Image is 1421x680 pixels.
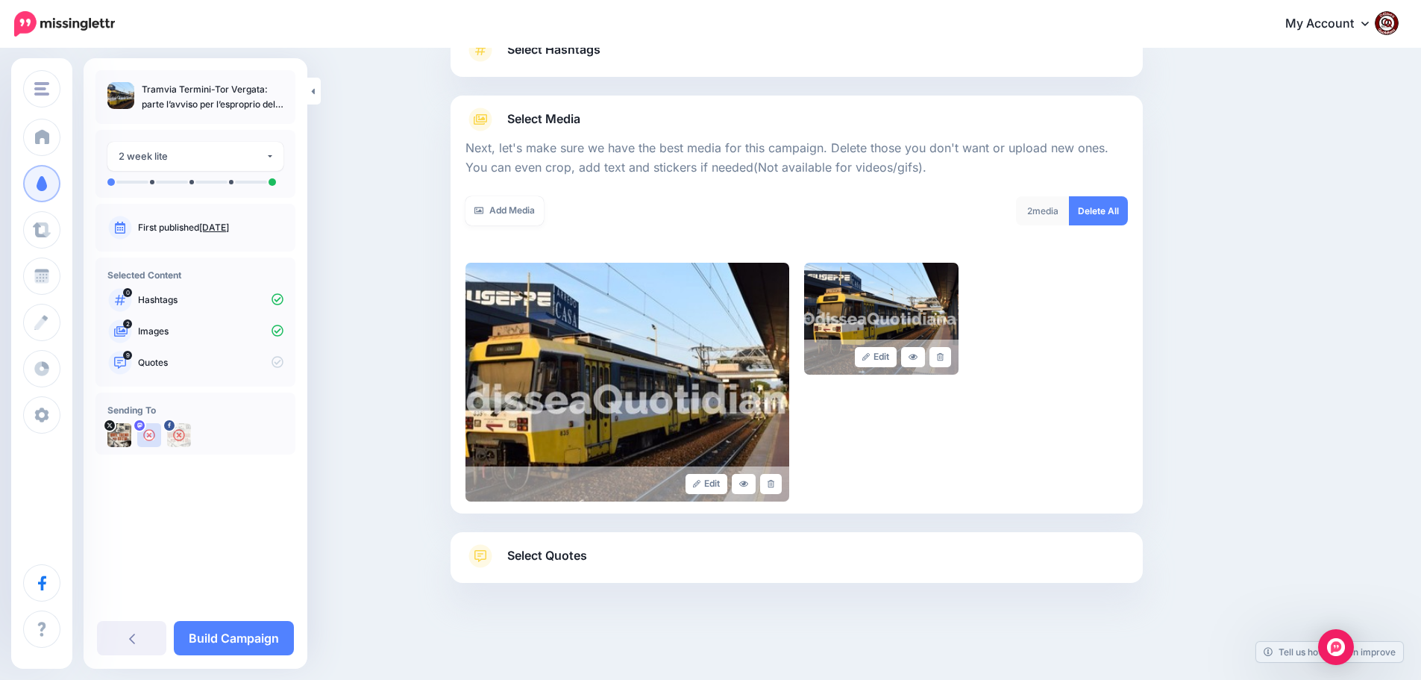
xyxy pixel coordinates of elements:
[507,109,580,129] span: Select Media
[855,347,897,367] a: Edit
[465,139,1128,178] p: Next, let's make sure we have the best media for this campaign. Delete those you don't want or up...
[465,107,1128,131] a: Select Media
[507,546,587,566] span: Select Quotes
[142,82,283,112] p: Tramvia Termini-Tor Vergata: parte l’avviso per l’esproprio delle aree private
[465,263,789,502] img: c7cb55880f3ce08b731213bfa00f6dd4_large.jpg
[123,319,132,328] span: 2
[123,351,132,360] span: 9
[804,263,959,375] img: 67bd315aadc62b67d33135e71524c148_large.jpg
[1270,6,1399,43] a: My Account
[1016,196,1070,225] div: media
[107,82,134,109] img: c7cb55880f3ce08b731213bfa00f6dd4_thumb.jpg
[465,544,1128,583] a: Select Quotes
[107,423,131,447] img: uTTNWBrh-84924.jpeg
[1318,629,1354,665] div: Open Intercom Messenger
[119,148,266,165] div: 2 week lite
[167,423,191,447] img: 463453305_2684324355074873_6393692129472495966_n-bsa154739.jpg
[138,293,283,307] p: Hashtags
[123,288,132,297] span: 0
[1256,642,1403,662] a: Tell us how we can improve
[138,221,283,234] p: First published
[465,131,1128,502] div: Select Media
[107,142,283,171] button: 2 week lite
[107,269,283,281] h4: Selected Content
[507,40,600,60] span: Select Hashtags
[137,423,161,447] img: user_default_image.png
[14,11,115,37] img: Missinglettr
[199,222,229,233] a: [DATE]
[686,474,728,494] a: Edit
[138,356,283,369] p: Quotes
[465,196,544,225] a: Add Media
[138,325,283,338] p: Images
[107,405,283,416] h4: Sending To
[1027,205,1032,216] span: 2
[1069,196,1128,225] a: Delete All
[465,38,1128,77] a: Select Hashtags
[34,82,49,96] img: menu.png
